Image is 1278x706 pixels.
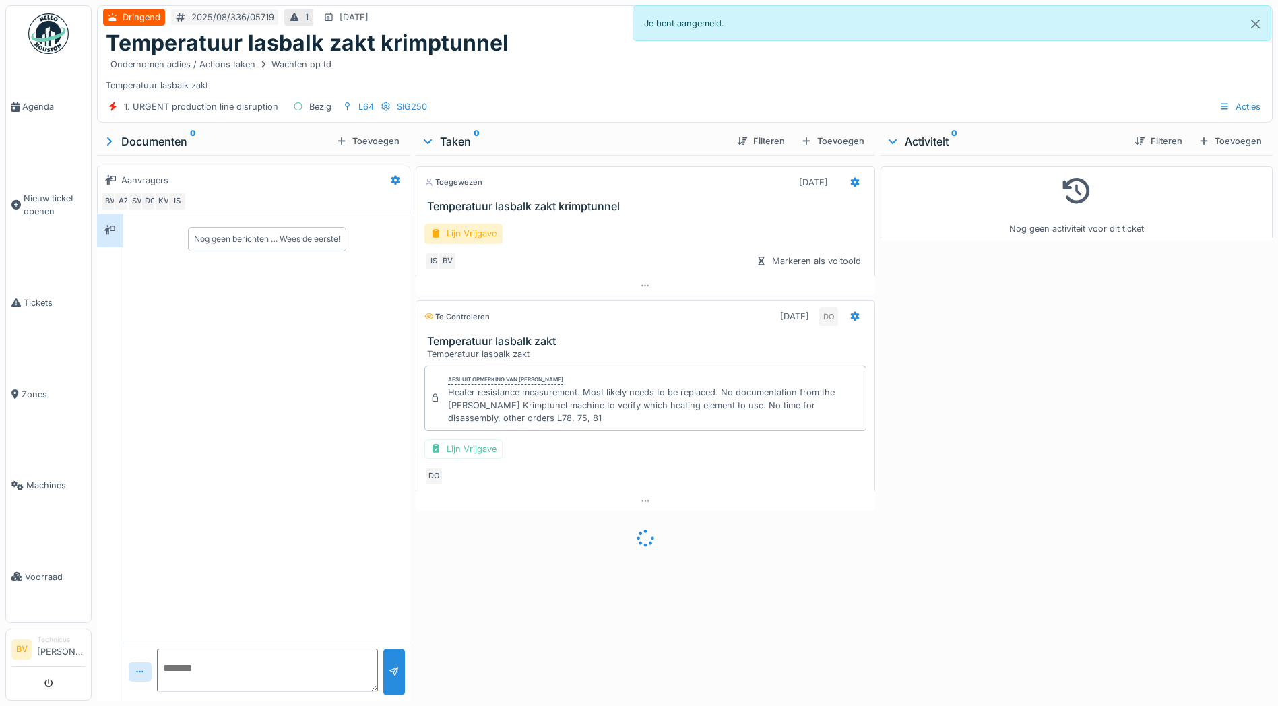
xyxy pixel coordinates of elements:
[6,257,91,349] a: Tickets
[424,252,443,271] div: IS
[6,440,91,532] a: Machines
[427,200,869,213] h3: Temperatuur lasbalk zakt krimptunnel
[6,61,91,153] a: Agenda
[190,133,196,150] sup: 0
[1213,97,1267,117] div: Acties
[305,11,309,24] div: 1
[796,132,870,150] div: Toevoegen
[37,635,86,645] div: Technicus
[100,192,119,211] div: BV
[110,58,331,71] div: Ondernomen acties / Actions taken Wachten op td
[114,192,133,211] div: AZ
[424,439,503,459] div: Lijn Vrijgave
[424,311,490,323] div: Te controleren
[309,100,331,113] div: Bezig
[154,192,173,211] div: KV
[191,11,274,24] div: 2025/08/336/05719
[37,635,86,664] li: [PERSON_NAME]
[886,133,1124,150] div: Activiteit
[799,176,828,189] div: [DATE]
[397,100,427,113] div: SIG250
[6,153,91,257] a: Nieuw ticket openen
[22,388,86,401] span: Zones
[750,252,866,270] div: Markeren als voltooid
[106,56,1264,91] div: Temperatuur lasbalk zakt
[106,30,509,56] h1: Temperatuur lasbalk zakt krimptunnel
[168,192,187,211] div: IS
[448,375,563,385] div: Afsluit opmerking van [PERSON_NAME]
[127,192,146,211] div: SV
[22,100,86,113] span: Agenda
[194,233,340,245] div: Nog geen berichten … Wees de eerste!
[448,386,860,425] div: Heater resistance measurement. Most likely needs to be replaced. No documentation from the [PERSO...
[123,11,160,24] div: Dringend
[340,11,369,24] div: [DATE]
[11,635,86,667] a: BV Technicus[PERSON_NAME]
[6,532,91,623] a: Voorraad
[28,13,69,54] img: Badge_color-CXgf-gQk.svg
[424,224,503,243] div: Lijn Vrijgave
[11,639,32,660] li: BV
[889,172,1264,235] div: Nog geen activiteit voor dit ticket
[427,335,869,348] h3: Temperatuur lasbalk zakt
[732,132,790,150] div: Filteren
[1129,132,1188,150] div: Filteren
[1193,132,1267,150] div: Toevoegen
[780,310,809,323] div: [DATE]
[427,348,869,360] div: Temperatuur lasbalk zakt
[633,5,1272,41] div: Je bent aangemeld.
[121,174,168,187] div: Aanvragers
[1240,6,1271,42] button: Close
[474,133,480,150] sup: 0
[102,133,331,150] div: Documenten
[438,252,457,271] div: BV
[421,133,726,150] div: Taken
[358,100,374,113] div: L64
[124,100,278,113] div: 1. URGENT production line disruption
[26,479,86,492] span: Machines
[24,296,86,309] span: Tickets
[424,176,482,188] div: Toegewezen
[24,192,86,218] span: Nieuw ticket openen
[331,132,405,150] div: Toevoegen
[424,467,443,486] div: DO
[819,307,838,326] div: DO
[6,348,91,440] a: Zones
[25,571,86,583] span: Voorraad
[141,192,160,211] div: DO
[951,133,957,150] sup: 0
